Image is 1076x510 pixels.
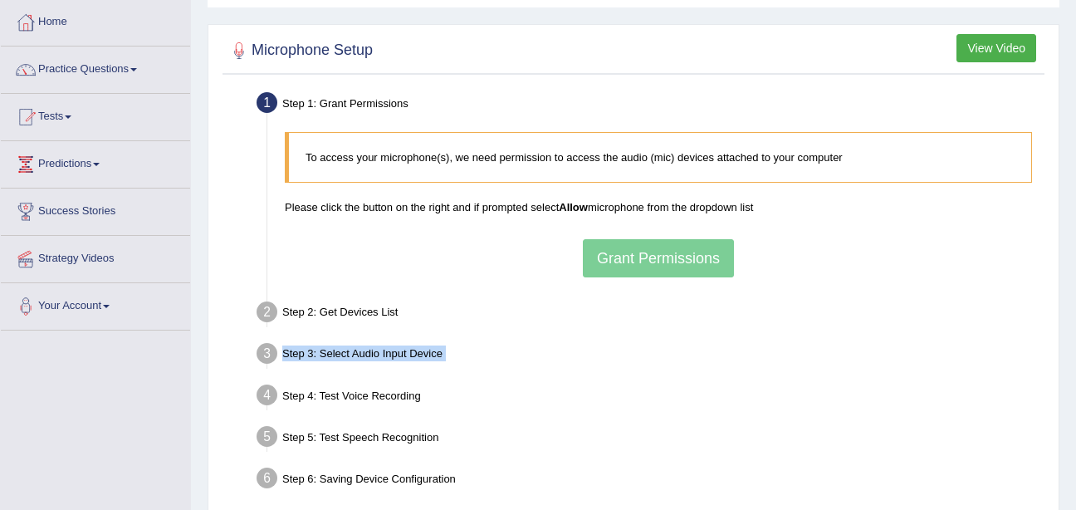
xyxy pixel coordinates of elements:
a: Success Stories [1,189,190,230]
p: Please click the button on the right and if prompted select microphone from the dropdown list [285,199,1032,215]
a: Practice Questions [1,47,190,88]
b: Allow [559,201,588,213]
p: To access your microphone(s), we need permission to access the audio (mic) devices attached to yo... [306,150,1015,165]
div: Step 2: Get Devices List [249,297,1051,333]
a: Tests [1,94,190,135]
h2: Microphone Setup [227,38,373,63]
a: Your Account [1,283,190,325]
a: Strategy Videos [1,236,190,277]
div: Step 3: Select Audio Input Device [249,338,1051,375]
div: Step 4: Test Voice Recording [249,380,1051,416]
div: Step 5: Test Speech Recognition [249,421,1051,458]
button: View Video [956,34,1036,62]
div: Step 6: Saving Device Configuration [249,463,1051,499]
div: Step 1: Grant Permissions [249,87,1051,124]
a: Predictions [1,141,190,183]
